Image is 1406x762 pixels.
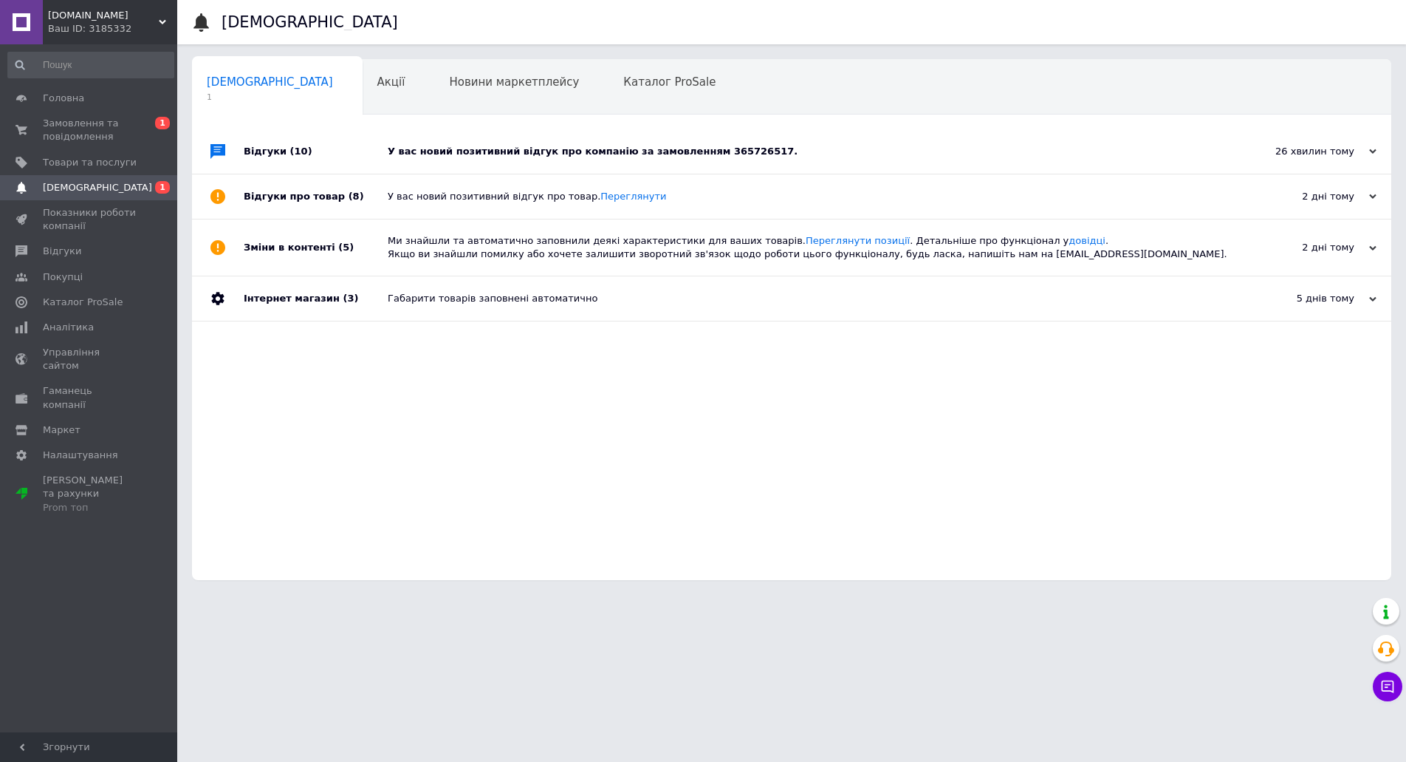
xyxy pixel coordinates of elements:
h1: [DEMOGRAPHIC_DATA] [222,13,398,31]
button: Чат з покупцем [1373,672,1402,701]
span: (3) [343,293,358,304]
div: 2 дні тому [1229,190,1376,203]
div: Габарити товарів заповнені автоматично [388,292,1229,305]
div: Ми знайшли та автоматично заповнили деякі характеристики для ваших товарів. . Детальніше про функ... [388,234,1229,261]
span: Маркет [43,423,80,437]
div: Відгуки про товар [244,174,388,219]
span: [DEMOGRAPHIC_DATA] [43,181,152,194]
span: Акції [377,75,405,89]
span: Каталог ProSale [43,296,123,309]
span: Automobile-accessories.com.ua [48,9,159,22]
span: Аналітика [43,321,94,334]
div: Ваш ID: 3185332 [48,22,177,35]
span: Замовлення та повідомлення [43,117,137,143]
span: 1 [155,181,170,194]
span: (10) [290,146,312,157]
span: Покупці [43,271,83,284]
span: Управління сайтом [43,346,137,373]
span: Відгуки [43,245,81,258]
span: Головна [43,92,84,105]
div: 2 дні тому [1229,241,1376,254]
a: Переглянути [600,191,666,202]
div: У вас новий позитивний відгук про товар. [388,190,1229,203]
div: Prom топ [43,501,137,514]
div: У вас новий позитивний відгук про компанію за замовленням 365726517. [388,145,1229,158]
span: [PERSON_NAME] та рахунки [43,474,137,514]
div: Зміни в контенті [244,220,388,276]
a: довідці [1069,235,1105,246]
input: Пошук [7,52,174,78]
span: Показники роботи компанії [43,206,137,233]
div: 5 днів тому [1229,292,1376,305]
span: Каталог ProSale [623,75,716,89]
div: Відгуки [244,129,388,174]
span: Налаштування [43,449,118,462]
span: [DEMOGRAPHIC_DATA] [207,75,333,89]
span: Товари та послуги [43,156,137,169]
a: Переглянути позиції [806,235,910,246]
div: 26 хвилин тому [1229,145,1376,158]
span: 1 [207,92,333,103]
span: (5) [338,242,354,253]
span: (8) [349,191,364,202]
span: Гаманець компанії [43,384,137,411]
span: 1 [155,117,170,129]
div: Інтернет магазин [244,276,388,321]
span: Новини маркетплейсу [449,75,579,89]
